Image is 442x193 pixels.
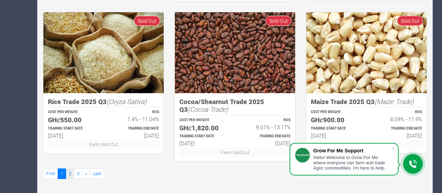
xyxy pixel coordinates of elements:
h5: Cocoa/Shearnut Trade 2025 Q3 [179,98,291,113]
span: Sold Out [397,16,423,26]
span: » [85,170,87,177]
img: growforme image [175,12,295,93]
a: 3 [74,168,82,179]
p: Estimated Trading End Date [373,126,422,131]
p: Estimated Trading Start Date [179,134,229,139]
h6: 7.4% - 11.04% [110,116,159,122]
h5: Maize Trade 2025 Q3 [311,98,422,106]
a: First [43,168,58,179]
p: COST PER WEIGHT [48,110,97,115]
h6: [DATE] [110,132,159,139]
a: Last [90,168,104,179]
img: growforme image [43,12,164,93]
i: (Oryza Sativa) [107,97,147,106]
a: 2 [66,168,74,179]
h6: [DATE] [48,132,97,139]
span: Sold Out [265,16,292,26]
p: ROS [373,110,422,115]
i: (Cocoa Trade) [188,105,228,113]
i: (Maize Trade) [375,97,414,106]
h6: [DATE] [373,132,422,139]
span: Sold Out [134,16,160,26]
div: Grow For Me Support [313,148,391,153]
img: growforme image [306,12,427,93]
p: Estimated Trading End Date [110,126,159,131]
h5: GHȼ550.00 [48,116,97,124]
nav: Page Navigation [43,168,427,179]
p: Estimated Trading End Date [241,134,291,139]
p: COST PER WEIGHT [311,110,360,115]
h6: 8.09% - 11.9% [373,116,422,122]
h6: [DATE] [179,140,229,146]
p: COST PER WEIGHT [179,118,229,123]
p: ROS [110,110,159,115]
h5: Rice Trade 2025 Q3 [48,98,159,106]
h6: [DATE] [241,140,291,146]
h6: [DATE] [311,132,360,139]
h6: 9.01% - 13.17% [241,124,291,130]
a: 1 [58,168,66,179]
p: Estimated Trading Start Date [311,126,360,131]
h5: GHȼ900.00 [311,116,360,124]
h5: GHȼ1,820.00 [179,124,229,132]
div: Hello! Welcome to Grow For Me where everyone can farm and trade Agric commodities. I'm here to help. [313,155,391,171]
p: Estimated Trading Start Date [48,126,97,131]
p: ROS [241,118,291,123]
